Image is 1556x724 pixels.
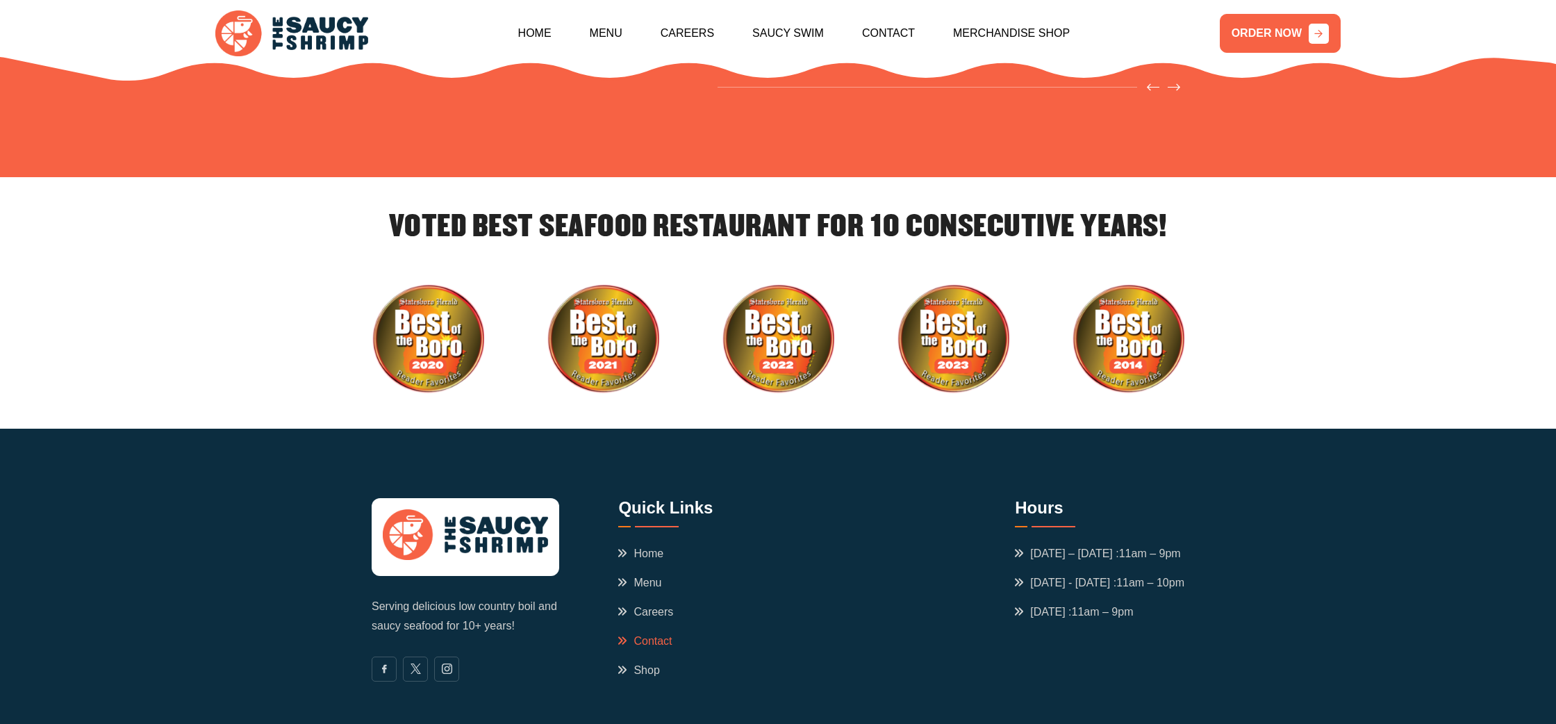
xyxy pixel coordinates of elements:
[1072,283,1184,395] img: Best of the Boro
[618,604,673,620] a: Careers
[215,10,368,57] img: logo
[618,662,659,679] a: Shop
[1015,604,1133,620] span: [DATE] :
[1072,283,1184,395] div: 1 / 10
[547,283,659,395] div: 8 / 10
[1143,80,1164,94] button: Previous slide
[897,283,1009,395] img: Best of the Boro
[1015,575,1184,591] span: [DATE] - [DATE] :
[722,283,834,395] img: Best of the Boro
[1119,548,1181,559] span: 11am – 9pm
[618,498,757,527] h3: Quick Links
[618,633,672,650] a: Contact
[518,3,552,63] a: Home
[547,283,659,395] img: Best of the Boro
[661,3,714,63] a: Careers
[1015,498,1184,527] h3: Hours
[862,3,915,63] a: Contact
[897,283,1009,395] div: 10 / 10
[372,597,559,636] p: Serving delicious low country boil and saucy seafood for 10+ years!
[1164,80,1184,94] button: Next slide
[1116,577,1184,589] span: 11am – 10pm
[752,3,824,63] a: Saucy Swim
[618,575,661,591] a: Menu
[590,3,622,63] a: Menu
[372,211,1184,277] h2: VOTED BEST SEAFOOD RESTAURANT FOR 10 CONSECUTIVE YEARS!
[722,283,834,395] div: 9 / 10
[1015,545,1180,562] span: [DATE] – [DATE] :
[1220,14,1341,53] a: ORDER NOW
[1072,606,1134,618] span: 11am – 9pm
[372,283,484,395] img: Best of the Boro
[383,509,548,559] img: logo
[953,3,1070,63] a: Merchandise Shop
[618,545,663,562] a: Home
[372,283,484,395] div: 7 / 10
